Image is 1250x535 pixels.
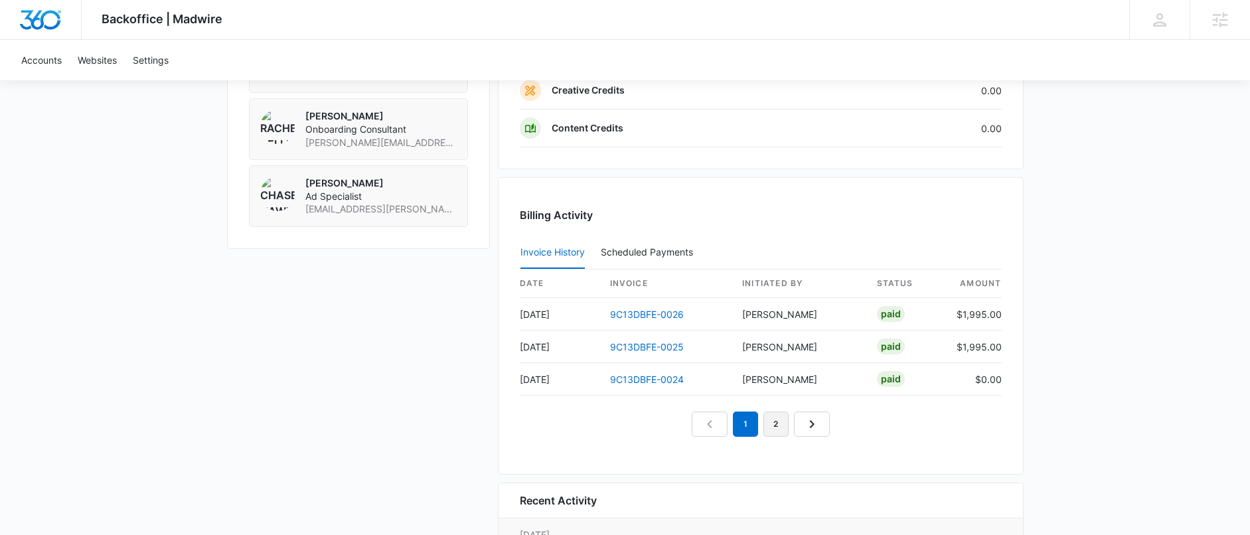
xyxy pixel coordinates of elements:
[599,269,732,298] th: invoice
[763,412,789,437] a: Page 2
[520,298,599,331] td: [DATE]
[732,298,866,331] td: [PERSON_NAME]
[260,110,295,144] img: Rachel Bellio
[260,177,295,211] img: Chase Hawkinson
[552,84,625,97] p: Creative Credits
[305,136,457,149] span: [PERSON_NAME][EMAIL_ADDRESS][PERSON_NAME][DOMAIN_NAME]
[70,40,125,80] a: Websites
[610,374,684,385] a: 9C13DBFE-0024
[520,331,599,363] td: [DATE]
[520,237,585,269] button: Invoice History
[305,190,457,203] span: Ad Specialist
[946,269,1002,298] th: amount
[520,363,599,396] td: [DATE]
[732,331,866,363] td: [PERSON_NAME]
[520,269,599,298] th: date
[610,309,684,320] a: 9C13DBFE-0026
[305,123,457,136] span: Onboarding Consultant
[861,110,1002,147] td: 0.00
[13,40,70,80] a: Accounts
[946,363,1002,396] td: $0.00
[692,412,830,437] nav: Pagination
[732,269,866,298] th: Initiated By
[520,493,597,508] h6: Recent Activity
[125,40,177,80] a: Settings
[305,202,457,216] span: [EMAIL_ADDRESS][PERSON_NAME][DOMAIN_NAME]
[305,177,457,190] p: [PERSON_NAME]
[610,341,684,352] a: 9C13DBFE-0025
[877,339,905,354] div: Paid
[552,121,623,135] p: Content Credits
[305,110,457,123] p: [PERSON_NAME]
[732,363,866,396] td: [PERSON_NAME]
[794,412,830,437] a: Next Page
[733,412,758,437] em: 1
[877,306,905,322] div: Paid
[102,12,222,26] span: Backoffice | Madwire
[520,207,1002,223] h3: Billing Activity
[861,72,1002,110] td: 0.00
[877,371,905,387] div: Paid
[866,269,946,298] th: status
[946,298,1002,331] td: $1,995.00
[946,331,1002,363] td: $1,995.00
[601,248,698,257] div: Scheduled Payments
